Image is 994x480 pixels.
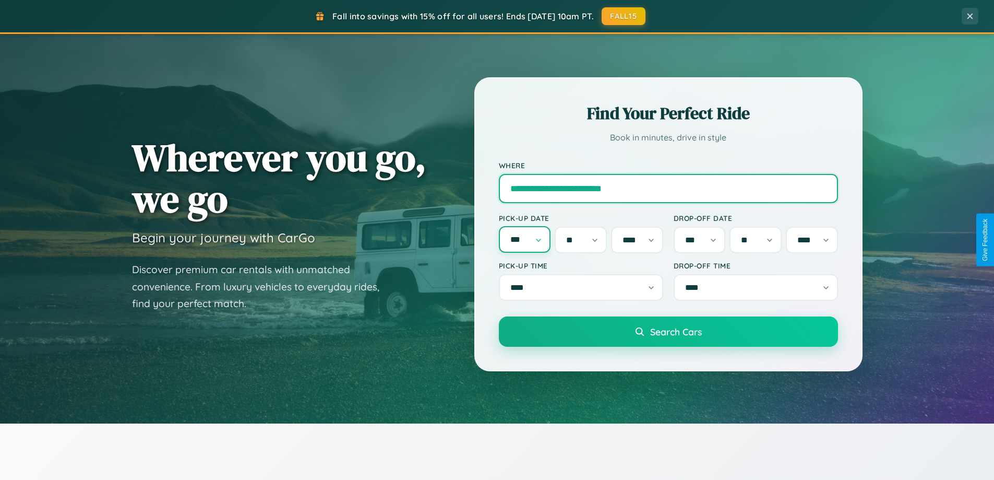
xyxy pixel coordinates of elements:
[132,230,315,245] h3: Begin your journey with CarGo
[332,11,594,21] span: Fall into savings with 15% off for all users! Ends [DATE] 10am PT.
[499,261,663,270] label: Pick-up Time
[499,102,838,125] h2: Find Your Perfect Ride
[981,219,989,261] div: Give Feedback
[499,214,663,223] label: Pick-up Date
[650,326,702,337] span: Search Cars
[132,137,426,219] h1: Wherever you go, we go
[602,7,645,25] button: FALL15
[674,214,838,223] label: Drop-off Date
[499,317,838,347] button: Search Cars
[674,261,838,270] label: Drop-off Time
[132,261,393,312] p: Discover premium car rentals with unmatched convenience. From luxury vehicles to everyday rides, ...
[499,161,838,170] label: Where
[499,130,838,145] p: Book in minutes, drive in style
